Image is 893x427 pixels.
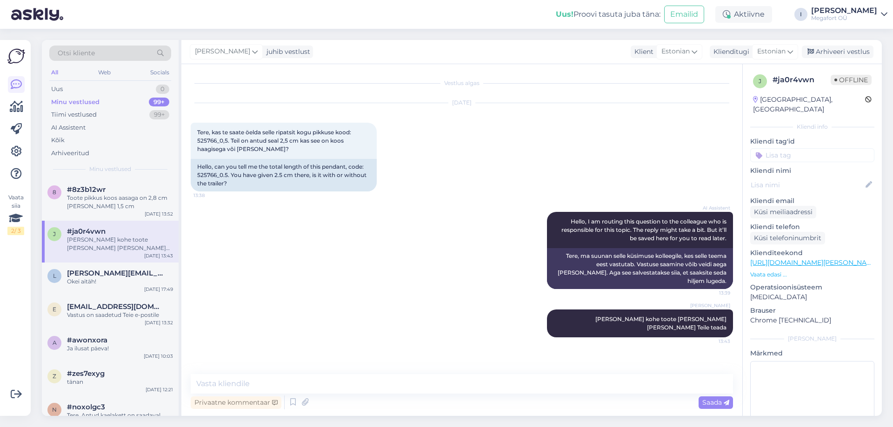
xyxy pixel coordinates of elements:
[695,204,730,211] span: AI Assistent
[67,369,105,378] span: #zes7exyg
[595,315,728,331] span: [PERSON_NAME] kohe toote [PERSON_NAME] [PERSON_NAME] Teile teada
[96,66,113,79] div: Web
[51,136,65,145] div: Kõik
[53,373,56,380] span: z
[67,344,173,353] div: Ja ilusat päeva!
[144,353,173,360] div: [DATE] 10:03
[146,386,173,393] div: [DATE] 12:21
[7,227,24,235] div: 2 / 3
[750,258,879,267] a: [URL][DOMAIN_NAME][PERSON_NAME]
[58,48,95,58] span: Otsi kliente
[156,85,169,94] div: 0
[750,335,874,343] div: [PERSON_NAME]
[750,292,874,302] p: [MEDICAL_DATA]
[702,398,729,407] span: Saada
[773,74,831,85] div: # ja0r4vwn
[556,10,573,19] b: Uus!
[191,99,733,107] div: [DATE]
[750,306,874,315] p: Brauser
[67,302,164,311] span: egne.magus@gmail.com
[794,8,807,21] div: I
[67,336,107,344] span: #awonxora
[631,47,653,57] div: Klient
[67,403,105,411] span: #noxolgc3
[750,282,874,292] p: Operatsioonisüsteem
[145,319,173,326] div: [DATE] 13:32
[53,189,56,196] span: 8
[145,210,173,217] div: [DATE] 13:52
[89,165,131,173] span: Minu vestlused
[831,75,872,85] span: Offline
[664,6,704,23] button: Emailid
[144,252,173,259] div: [DATE] 13:43
[750,232,825,244] div: Küsi telefoninumbrit
[811,7,877,14] div: [PERSON_NAME]
[195,46,250,57] span: [PERSON_NAME]
[751,180,864,190] input: Lisa nimi
[759,78,761,85] span: j
[51,149,89,158] div: Arhiveeritud
[561,218,728,242] span: Hello, I am routing this question to the colleague who is responsible for this topic. The reply m...
[67,311,173,319] div: Vastus on saadetud Teie e-postile
[757,46,786,57] span: Estonian
[149,98,169,107] div: 99+
[191,79,733,87] div: Vestlus algas
[51,98,100,107] div: Minu vestlused
[750,148,874,162] input: Lisa tag
[191,396,281,409] div: Privaatne kommentaar
[7,193,24,235] div: Vaata siia
[547,248,733,289] div: Tere, ma suunan selle küsimuse kolleegile, kes selle teema eest vastutab. Vastuse saamine võib ve...
[695,338,730,345] span: 13:43
[802,46,873,58] div: Arhiveeri vestlus
[690,302,730,309] span: [PERSON_NAME]
[191,159,377,191] div: Hello, can you tell me the total length of this pendant, code: 525766_0.5. You have given 2.5 cm ...
[750,248,874,258] p: Klienditeekond
[811,7,887,22] a: [PERSON_NAME]Megafort OÜ
[67,277,173,286] div: Okei aitäh!
[67,269,164,277] span: lilian.spriit@gmail.com
[695,289,730,296] span: 13:39
[750,270,874,279] p: Vaata edasi ...
[51,110,97,119] div: Tiimi vestlused
[148,66,171,79] div: Socials
[67,236,173,252] div: [PERSON_NAME] kohe toote [PERSON_NAME] [PERSON_NAME] Teile teada
[715,6,772,23] div: Aktiivne
[661,46,690,57] span: Estonian
[750,348,874,358] p: Märkmed
[556,9,660,20] div: Proovi tasuta juba täna:
[750,206,816,218] div: Küsi meiliaadressi
[750,196,874,206] p: Kliendi email
[750,137,874,146] p: Kliendi tag'id
[53,230,56,237] span: j
[750,166,874,176] p: Kliendi nimi
[710,47,749,57] div: Klienditugi
[51,123,86,132] div: AI Assistent
[53,272,56,279] span: l
[67,227,106,236] span: #ja0r4vwn
[811,14,877,22] div: Megafort OÜ
[193,192,228,199] span: 13:38
[67,194,173,210] div: Toote pikkus koos aasaga on 2,8 cm [PERSON_NAME] 1,5 cm
[53,306,56,313] span: e
[67,185,106,194] span: #8z3b12wr
[7,47,25,65] img: Askly Logo
[67,378,173,386] div: tänan
[149,110,169,119] div: 99+
[263,47,310,57] div: juhib vestlust
[750,315,874,325] p: Chrome [TECHNICAL_ID]
[51,85,63,94] div: Uus
[53,339,57,346] span: a
[52,406,57,413] span: n
[49,66,60,79] div: All
[197,129,351,152] span: Tere, kas te saate öelda selle ripatsit kogu pikkuse kood: 525766_0,5. Teil on antud seal 2,5 cm ...
[753,95,865,114] div: [GEOGRAPHIC_DATA], [GEOGRAPHIC_DATA]
[144,286,173,293] div: [DATE] 17:49
[750,222,874,232] p: Kliendi telefon
[750,123,874,131] div: Kliendi info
